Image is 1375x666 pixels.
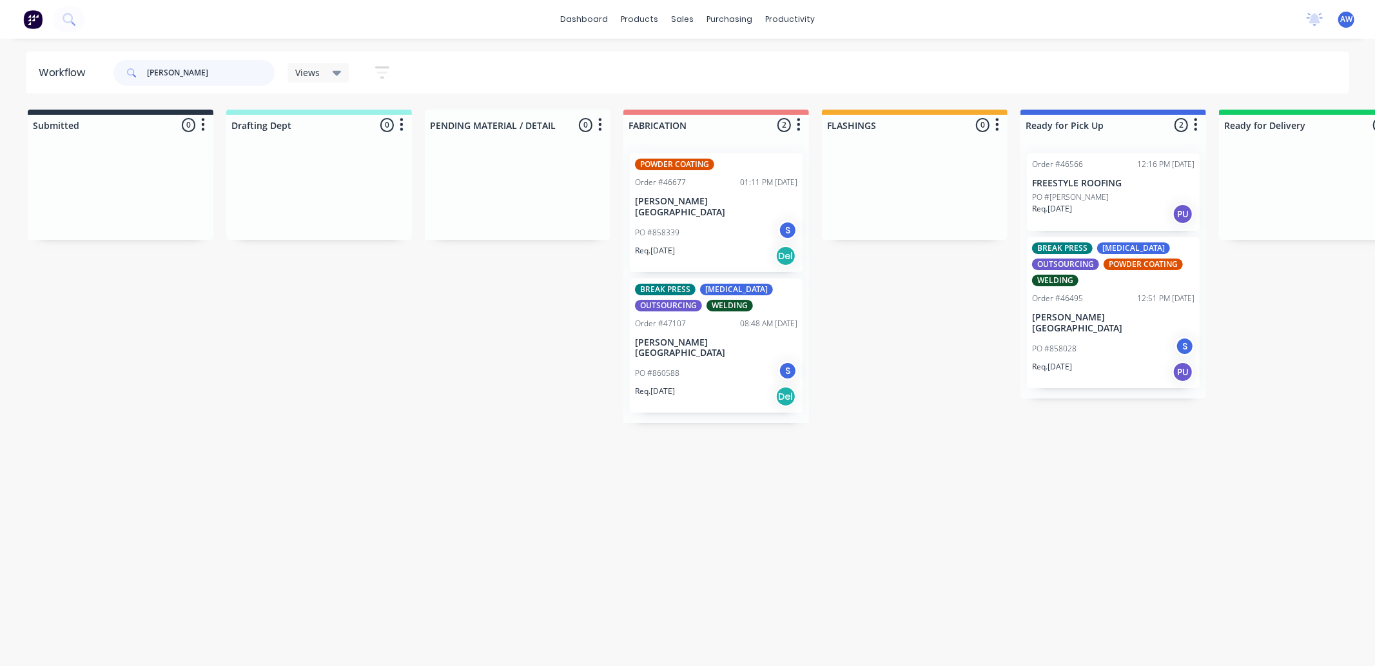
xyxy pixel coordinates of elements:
div: S [1175,337,1195,356]
div: Order #47107 [635,318,686,329]
div: S [778,220,797,240]
div: BREAK PRESS[MEDICAL_DATA]OUTSOURCINGWELDINGOrder #4710708:48 AM [DATE][PERSON_NAME][GEOGRAPHIC_DA... [630,279,803,413]
div: WELDING [707,300,753,311]
div: Order #4656612:16 PM [DATE]FREESTYLE ROOFINGPO #[PERSON_NAME]Req.[DATE]PU [1027,153,1200,231]
div: 08:48 AM [DATE] [740,318,797,329]
div: productivity [759,10,821,29]
div: BREAK PRESS [635,284,696,295]
div: WELDING [1032,275,1078,286]
p: Req. [DATE] [1032,203,1072,215]
div: POWDER COATING [635,159,714,170]
p: PO #[PERSON_NAME] [1032,191,1109,203]
p: [PERSON_NAME][GEOGRAPHIC_DATA] [635,337,797,359]
span: AW [1340,14,1352,25]
div: BREAK PRESS [1032,242,1093,254]
div: Del [775,386,796,407]
div: 01:11 PM [DATE] [740,177,797,188]
div: sales [665,10,700,29]
div: POWDER COATINGOrder #4667701:11 PM [DATE][PERSON_NAME][GEOGRAPHIC_DATA]PO #858339SReq.[DATE]Del [630,153,803,272]
div: OUTSOURCING [635,300,702,311]
div: POWDER COATING [1104,259,1183,270]
span: Views [295,66,320,79]
div: Del [775,246,796,266]
p: Req. [DATE] [1032,361,1072,373]
p: [PERSON_NAME][GEOGRAPHIC_DATA] [1032,312,1195,334]
img: Factory [23,10,43,29]
div: products [614,10,665,29]
div: S [778,361,797,380]
p: [PERSON_NAME][GEOGRAPHIC_DATA] [635,196,797,218]
div: OUTSOURCING [1032,259,1099,270]
p: PO #860588 [635,367,679,379]
p: FREESTYLE ROOFING [1032,178,1195,189]
div: 12:16 PM [DATE] [1137,159,1195,170]
p: PO #858028 [1032,343,1077,355]
div: 12:51 PM [DATE] [1137,293,1195,304]
div: Order #46677 [635,177,686,188]
div: purchasing [700,10,759,29]
div: BREAK PRESS[MEDICAL_DATA]OUTSOURCINGPOWDER COATINGWELDINGOrder #4649512:51 PM [DATE][PERSON_NAME]... [1027,237,1200,388]
div: [MEDICAL_DATA] [1097,242,1170,254]
div: PU [1173,204,1193,224]
input: Search for orders... [147,60,275,86]
div: Order #46495 [1032,293,1083,304]
p: Req. [DATE] [635,386,675,397]
p: Req. [DATE] [635,245,675,257]
div: [MEDICAL_DATA] [700,284,773,295]
div: Order #46566 [1032,159,1083,170]
p: PO #858339 [635,227,679,239]
a: dashboard [554,10,614,29]
div: PU [1173,362,1193,382]
div: Workflow [39,65,92,81]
